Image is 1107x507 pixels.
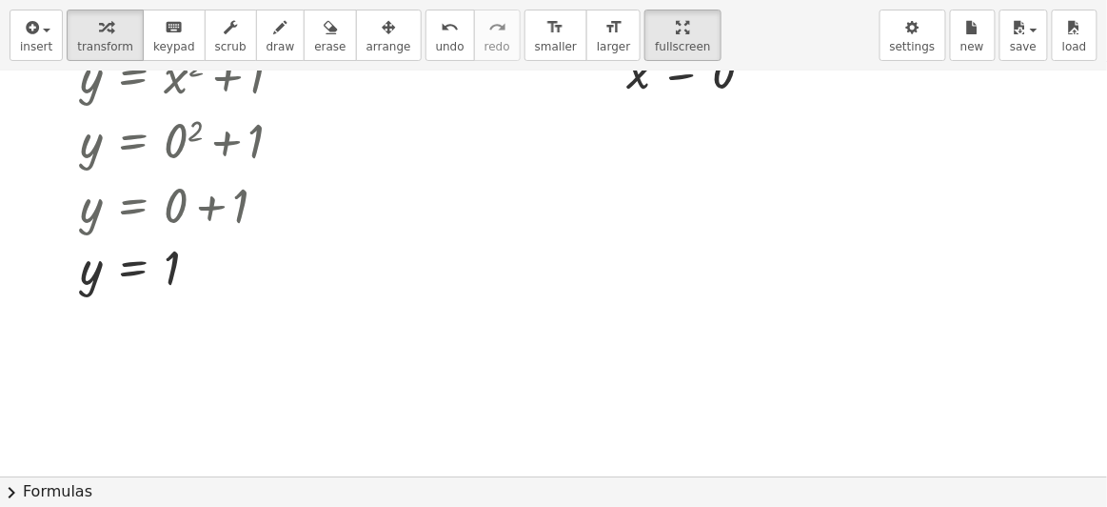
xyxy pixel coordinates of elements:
[77,40,133,53] span: transform
[890,40,936,53] span: settings
[67,10,144,61] button: transform
[356,10,422,61] button: arrange
[488,16,506,39] i: redo
[484,40,510,53] span: redo
[597,40,630,53] span: larger
[1062,40,1087,53] span: load
[535,40,577,53] span: smaller
[366,40,411,53] span: arrange
[999,10,1048,61] button: save
[880,10,946,61] button: settings
[215,40,247,53] span: scrub
[441,16,459,39] i: undo
[153,40,195,53] span: keypad
[950,10,996,61] button: new
[1010,40,1037,53] span: save
[436,40,465,53] span: undo
[474,10,521,61] button: redoredo
[143,10,206,61] button: keyboardkeypad
[655,40,710,53] span: fullscreen
[960,40,984,53] span: new
[10,10,63,61] button: insert
[524,10,587,61] button: format_sizesmaller
[314,40,346,53] span: erase
[267,40,295,53] span: draw
[546,16,564,39] i: format_size
[425,10,475,61] button: undoundo
[644,10,721,61] button: fullscreen
[20,40,52,53] span: insert
[256,10,306,61] button: draw
[586,10,641,61] button: format_sizelarger
[604,16,623,39] i: format_size
[304,10,356,61] button: erase
[165,16,183,39] i: keyboard
[205,10,257,61] button: scrub
[1052,10,1097,61] button: load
